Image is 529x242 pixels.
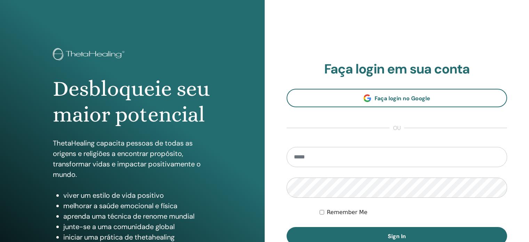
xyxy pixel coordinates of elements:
[287,89,507,107] a: Faça login no Google
[53,76,212,128] h1: Desbloqueie seu maior potencial
[320,208,507,217] div: Keep me authenticated indefinitely or until I manually logout
[327,208,368,217] label: Remember Me
[53,138,212,180] p: ThetaHealing capacita pessoas de todas as origens e religiões a encontrar propósito, transformar ...
[63,211,212,221] li: aprenda uma técnica de renome mundial
[390,124,404,132] span: ou
[63,201,212,211] li: melhorar a saúde emocional e física
[375,95,430,102] span: Faça login no Google
[63,190,212,201] li: viver um estilo de vida positivo
[388,233,406,240] span: Sign In
[287,61,507,77] h2: Faça login em sua conta
[63,221,212,232] li: junte-se a uma comunidade global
